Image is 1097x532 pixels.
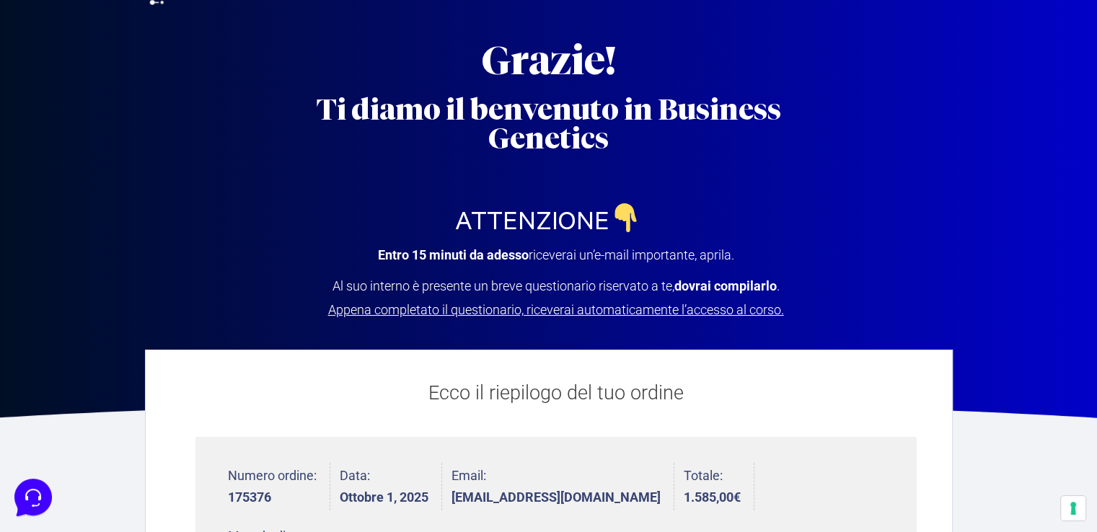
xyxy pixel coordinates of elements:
[23,81,52,110] img: dark
[188,399,277,433] button: Aiuto
[100,399,189,433] button: Messaggi
[94,130,213,141] span: Inizia una conversazione
[289,95,809,153] h2: Ti diamo il benvenuto in Business Genetics
[228,491,317,504] strong: 175376
[23,58,123,69] span: Le tue conversazioni
[12,399,100,433] button: Home
[378,247,529,262] strong: Entro 15 minuti da adesso
[32,210,236,224] input: Cerca un articolo...
[1061,496,1085,520] button: Le tue preferenze relative al consenso per le tecnologie di tracciamento
[46,81,75,110] img: dark
[222,420,243,433] p: Aiuto
[451,491,661,504] strong: [EMAIL_ADDRESS][DOMAIN_NAME]
[684,463,754,511] li: Totale:
[23,179,113,190] span: Trova una risposta
[733,489,741,505] span: €
[328,302,784,317] span: Appena completato il questionario, riceverai automaticamente l’accesso al corso.
[23,121,265,150] button: Inizia una conversazione
[451,463,674,511] li: Email:
[340,491,428,504] strong: Ottobre 1, 2025
[289,203,809,236] h2: ATTENZIONE
[12,476,55,519] iframe: Customerly Messenger Launcher
[612,203,640,232] img: 👇
[154,179,265,190] a: Apri Centro Assistenza
[325,249,787,261] p: riceverai un’e-mail importante, aprila.
[340,463,442,511] li: Data:
[289,41,809,81] h2: Grazie!
[43,420,68,433] p: Home
[125,420,164,433] p: Messaggi
[195,378,917,408] p: Ecco il riepilogo del tuo ordine
[325,280,787,316] p: Al suo interno è presente un breve questionario riservato a te, .
[228,463,330,511] li: Numero ordine:
[69,81,98,110] img: dark
[684,489,741,505] bdi: 1.585,00
[12,12,242,35] h2: Ciao da Marketers 👋
[674,278,777,293] strong: dovrai compilarlo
